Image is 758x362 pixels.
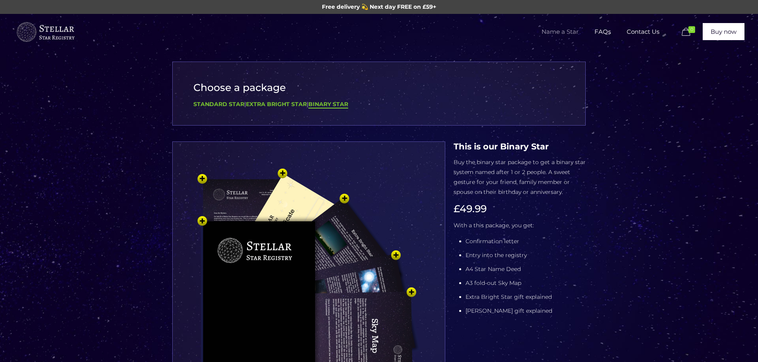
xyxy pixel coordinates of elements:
a: Contact Us [619,14,667,50]
a: Name a Star [534,14,587,50]
h4: This is our Binary Star [454,141,586,151]
p: With a this package, you get: [454,221,586,230]
a: Extra Bright Star [246,101,307,108]
span: Name a Star [534,20,587,44]
p: Buy the binary star package to get a binary star system named after 1 or 2 people. A sweet gestur... [454,157,586,197]
li: A4 Star Name Deed [466,264,586,274]
span: Contact Us [619,20,667,44]
a: Standard Star [193,101,244,108]
span: 49.99 [460,203,487,215]
h3: £ [454,203,586,215]
h3: Choose a package [193,82,565,93]
span: 0 [688,26,695,33]
a: Buy a Star [16,14,75,50]
li: [PERSON_NAME] gift explained [466,306,586,316]
b: Binary Star [308,101,348,108]
a: FAQs [587,14,619,50]
span: FAQs [587,20,619,44]
a: Binary Star [308,101,348,108]
li: Extra Bright Star gift explained [466,292,586,302]
img: buyastar-logo-transparent [16,20,75,44]
li: Entry into the registry [466,250,586,260]
li: Confirmation letter [466,236,586,246]
a: Buy now [703,23,744,40]
a: 0 [680,27,699,37]
span: Free delivery 💫 Next day FREE on £59+ [322,3,436,10]
div: | | [193,99,565,109]
li: A3 fold-out Sky Map [466,278,586,288]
